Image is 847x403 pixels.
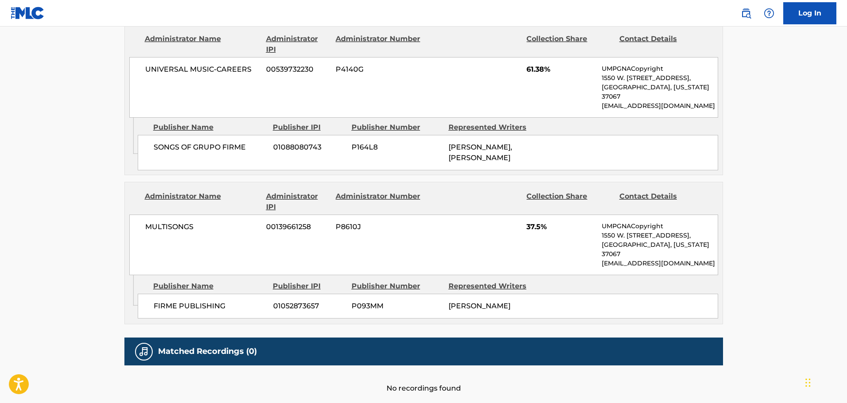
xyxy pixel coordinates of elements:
iframe: Chat Widget [803,361,847,403]
div: Administrator Number [336,34,422,55]
div: Collection Share [526,34,612,55]
p: UMPGNACopyright [602,222,717,231]
div: Administrator IPI [266,34,329,55]
p: 1550 W. [STREET_ADDRESS], [602,73,717,83]
a: Log In [783,2,836,24]
div: No recordings found [124,365,723,394]
div: Drag [805,369,811,396]
img: search [741,8,751,19]
p: [GEOGRAPHIC_DATA], [US_STATE] 37067 [602,240,717,259]
div: Administrator Name [145,191,259,212]
p: [GEOGRAPHIC_DATA], [US_STATE] 37067 [602,83,717,101]
span: [PERSON_NAME], [PERSON_NAME] [449,143,512,162]
div: Publisher Name [153,281,266,292]
p: UMPGNACopyright [602,64,717,73]
div: Help [760,4,778,22]
img: Matched Recordings [139,346,149,357]
img: MLC Logo [11,7,45,19]
p: [EMAIL_ADDRESS][DOMAIN_NAME] [602,101,717,111]
span: P8610J [336,222,422,232]
a: Public Search [737,4,755,22]
div: Collection Share [526,191,612,212]
span: FIRME PUBLISHING [154,301,267,311]
span: 00139661258 [266,222,329,232]
span: [PERSON_NAME] [449,302,511,310]
span: UNIVERSAL MUSIC-CAREERS [145,64,260,75]
div: Contact Details [619,34,705,55]
span: 00539732230 [266,64,329,75]
span: P093MM [352,301,442,311]
span: 01052873657 [273,301,345,311]
p: [EMAIL_ADDRESS][DOMAIN_NAME] [602,259,717,268]
span: 37.5% [526,222,595,232]
div: Publisher Number [352,281,442,292]
div: Administrator Number [336,191,422,212]
h5: Matched Recordings (0) [158,346,257,357]
div: Administrator IPI [266,191,329,212]
img: help [764,8,774,19]
span: 01088080743 [273,142,345,153]
span: MULTISONGS [145,222,260,232]
div: Represented Writers [449,122,539,133]
div: Administrator Name [145,34,259,55]
div: Publisher IPI [273,281,345,292]
div: Publisher Name [153,122,266,133]
div: Represented Writers [449,281,539,292]
span: P4140G [336,64,422,75]
p: 1550 W. [STREET_ADDRESS], [602,231,717,240]
div: Publisher IPI [273,122,345,133]
span: 61.38% [526,64,595,75]
div: Contact Details [619,191,705,212]
span: SONGS OF GRUPO FIRME [154,142,267,153]
span: P164L8 [352,142,442,153]
div: Publisher Number [352,122,442,133]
